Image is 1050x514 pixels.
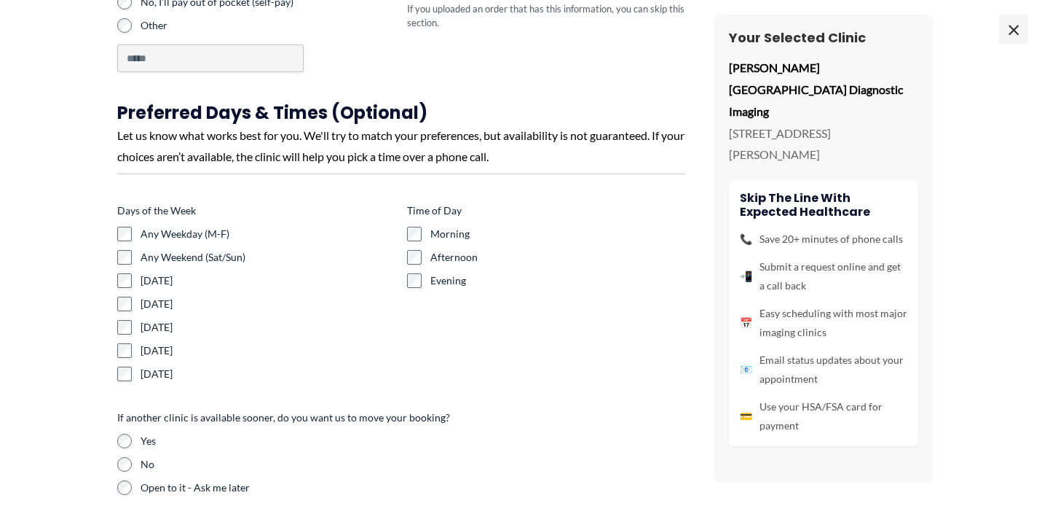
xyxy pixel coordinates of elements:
[740,230,907,249] li: Save 20+ minutes of phone calls
[729,57,918,122] p: [PERSON_NAME][GEOGRAPHIC_DATA] Diagnostic Imaging
[141,227,395,241] label: Any Weekday (M-F)
[117,101,685,124] h3: Preferred Days & Times (Optional)
[740,257,907,295] li: Submit a request online and get a call back
[141,320,395,335] label: [DATE]
[740,397,907,435] li: Use your HSA/FSA card for payment
[430,273,685,288] label: Evening
[117,203,196,218] legend: Days of the Week
[740,267,752,286] span: 📲
[117,44,304,72] input: Other Choice, please specify
[740,407,752,426] span: 💳
[407,2,685,29] div: If you uploaded an order that has this information, you can skip this section.
[430,227,685,241] label: Morning
[141,297,395,311] label: [DATE]
[740,191,907,219] h4: Skip the line with Expected Healthcare
[740,351,907,389] li: Email status updates about your appointment
[141,434,685,448] label: Yes
[407,203,462,218] legend: Time of Day
[740,314,752,332] span: 📅
[141,367,395,381] label: [DATE]
[141,18,395,33] label: Other
[740,360,752,379] span: 📧
[740,304,907,342] li: Easy scheduling with most major imaging clinics
[740,230,752,249] span: 📞
[430,250,685,265] label: Afternoon
[729,29,918,46] h3: Your Selected Clinic
[141,457,685,472] label: No
[141,480,685,495] label: Open to it - Ask me later
[141,250,395,265] label: Any Weekend (Sat/Sun)
[141,343,395,358] label: [DATE]
[141,273,395,288] label: [DATE]
[117,125,685,168] div: Let us know what works best for you. We'll try to match your preferences, but availability is not...
[117,410,450,425] legend: If another clinic is available sooner, do you want us to move your booking?
[999,15,1028,44] span: ×
[729,122,918,166] p: [STREET_ADDRESS][PERSON_NAME]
